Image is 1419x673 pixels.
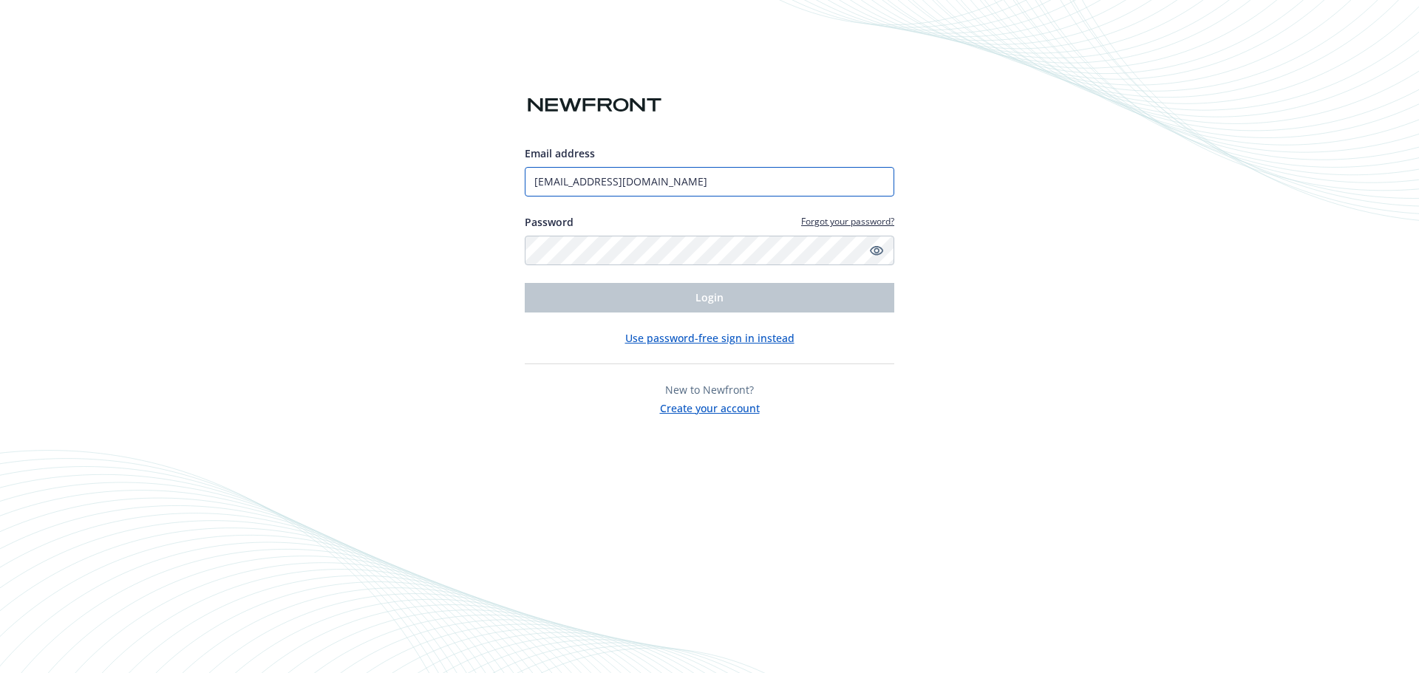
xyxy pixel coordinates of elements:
input: Enter your password [525,236,894,265]
a: Show password [868,242,885,259]
img: Newfront logo [525,92,664,118]
a: Forgot your password? [801,215,894,228]
button: Create your account [660,397,760,416]
input: Enter your email [525,167,894,197]
span: New to Newfront? [665,383,754,397]
button: Login [525,283,894,312]
span: Email address [525,146,595,160]
label: Password [525,214,574,230]
span: Login [695,290,724,304]
button: Use password-free sign in instead [625,330,794,346]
